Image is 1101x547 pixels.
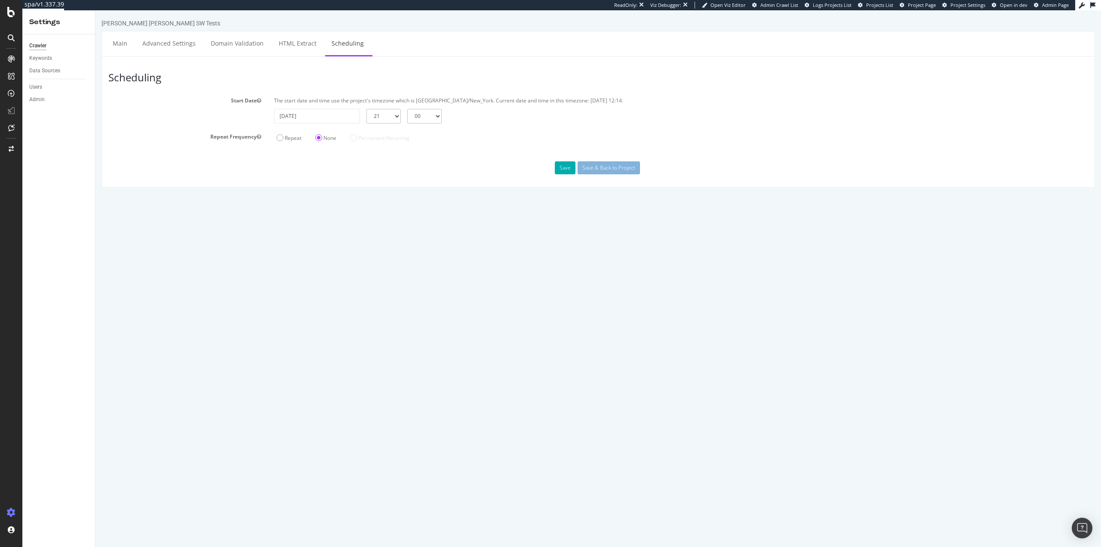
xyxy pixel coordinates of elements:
div: Admin [29,95,45,104]
span: Projects List [866,2,893,8]
span: Open Viz Editor [710,2,746,8]
a: Scheduling [230,21,275,45]
label: Repeat Frequency [6,120,172,130]
a: Logs Projects List [805,2,852,9]
a: Open Viz Editor [702,2,746,9]
div: Users [29,83,42,92]
button: Repeat Frequency [161,123,166,130]
div: Open Intercom Messenger [1072,518,1092,538]
a: HTML Extract [177,21,228,45]
input: Enter a date [178,99,264,113]
div: Crawler [29,41,46,50]
label: None [220,124,241,131]
span: Project Page [908,2,936,8]
a: Main [11,21,38,45]
span: Admin Crawl List [760,2,798,8]
a: Admin [29,95,89,104]
a: Advanced Settings [40,21,107,45]
div: ReadOnly: [614,2,637,9]
span: Project Settings [950,2,985,8]
button: Save [459,151,480,164]
span: Logs Projects List [813,2,852,8]
a: Admin Page [1034,2,1069,9]
a: Project Page [900,2,936,9]
div: [PERSON_NAME] [PERSON_NAME] SW Tests [6,9,125,17]
button: Start Date [161,87,166,94]
label: Permanent Recurring [255,124,314,131]
a: Users [29,83,89,92]
div: Viz Debugger: [650,2,681,9]
div: Settings [29,17,88,27]
div: Data Sources [29,66,60,75]
span: Open in dev [1000,2,1027,8]
div: Option available for Enterprise plan. [252,120,317,134]
h3: Scheduling [9,62,173,73]
label: Repeat [181,124,206,131]
div: Keywords [29,54,52,63]
a: Data Sources [29,66,89,75]
a: Domain Validation [109,21,175,45]
a: Keywords [29,54,89,63]
a: Projects List [858,2,893,9]
label: Start Date [6,83,172,94]
a: Project Settings [942,2,985,9]
p: The start date and time use the project's timezone which is [GEOGRAPHIC_DATA]/New_York. Current d... [178,87,993,94]
a: Crawler [29,41,89,50]
a: Open in dev [992,2,1027,9]
a: Admin Crawl List [752,2,798,9]
span: Admin Page [1042,2,1069,8]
